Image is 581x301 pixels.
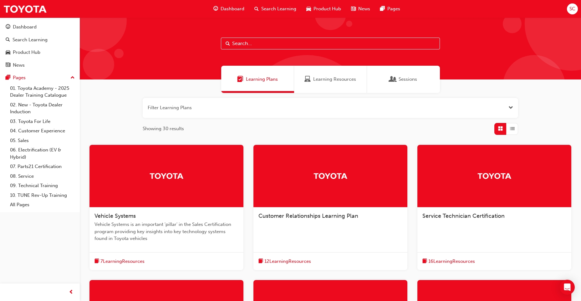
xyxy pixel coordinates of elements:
span: Grid [498,125,503,132]
button: book-icon16LearningResources [422,258,475,265]
span: prev-icon [69,288,74,296]
a: SessionsSessions [367,66,440,93]
a: 05. Sales [8,136,77,145]
span: book-icon [258,258,263,265]
a: 10. TUNE Rev-Up Training [8,191,77,200]
a: Product Hub [3,47,77,58]
span: pages-icon [6,75,10,81]
button: SC [567,3,578,14]
div: Pages [13,74,26,81]
span: SC [569,5,575,13]
span: Learning Plans [246,76,278,83]
span: car-icon [306,5,311,13]
img: Trak [149,170,184,181]
a: Learning ResourcesLearning Resources [294,66,367,93]
span: Learning Plans [237,76,243,83]
span: Vehicle Systems is an important 'pillar' in the Sales Certification program providing key insight... [94,221,238,242]
div: Open Intercom Messenger [560,280,575,295]
a: 09. Technical Training [8,181,77,191]
a: Dashboard [3,21,77,33]
input: Search... [221,38,440,49]
a: Learning PlansLearning Plans [221,66,294,93]
span: Sessions [390,76,396,83]
span: news-icon [351,5,356,13]
a: search-iconSearch Learning [249,3,301,15]
span: Sessions [399,76,417,83]
span: up-icon [70,74,75,82]
a: news-iconNews [346,3,375,15]
a: guage-iconDashboard [208,3,249,15]
span: Search Learning [261,5,296,13]
img: Trak [313,170,348,181]
span: search-icon [254,5,259,13]
span: Dashboard [221,5,244,13]
span: book-icon [422,258,427,265]
div: Dashboard [13,23,37,31]
div: Product Hub [13,49,40,56]
button: Pages [3,72,77,84]
span: 16 Learning Resources [428,258,475,265]
span: book-icon [94,258,99,265]
img: Trak [477,170,512,181]
span: Search [226,40,230,47]
span: Service Technician Certification [422,212,505,219]
span: 7 Learning Resources [100,258,145,265]
span: guage-icon [213,5,218,13]
button: DashboardSearch LearningProduct HubNews [3,20,77,72]
span: Learning Resources [304,76,311,83]
span: guage-icon [6,24,10,30]
a: All Pages [8,200,77,210]
a: TrakService Technician Certificationbook-icon16LearningResources [417,145,571,270]
span: search-icon [6,37,10,43]
a: pages-iconPages [375,3,405,15]
a: 04. Customer Experience [8,126,77,136]
span: car-icon [6,50,10,55]
span: Vehicle Systems [94,212,136,219]
a: News [3,59,77,71]
a: car-iconProduct Hub [301,3,346,15]
a: 02. New - Toyota Dealer Induction [8,100,77,117]
span: List [510,125,515,132]
a: Search Learning [3,34,77,46]
button: Open the filter [508,104,513,111]
div: News [13,62,25,69]
span: Customer Relationships Learning Plan [258,212,358,219]
span: news-icon [6,63,10,68]
span: Product Hub [313,5,341,13]
span: News [358,5,370,13]
span: Showing 30 results [143,125,184,132]
img: Trak [3,2,47,16]
span: 12 Learning Resources [264,258,311,265]
a: 03. Toyota For Life [8,117,77,126]
a: 07. Parts21 Certification [8,162,77,171]
a: 08. Service [8,171,77,181]
div: Search Learning [13,36,48,43]
span: Pages [387,5,400,13]
a: TrakVehicle SystemsVehicle Systems is an important 'pillar' in the Sales Certification program pr... [89,145,243,270]
span: Learning Resources [313,76,356,83]
span: pages-icon [380,5,385,13]
button: book-icon12LearningResources [258,258,311,265]
button: book-icon7LearningResources [94,258,145,265]
a: TrakCustomer Relationships Learning Planbook-icon12LearningResources [253,145,407,270]
a: 06. Electrification (EV & Hybrid) [8,145,77,162]
a: 01. Toyota Academy - 2025 Dealer Training Catalogue [8,84,77,100]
